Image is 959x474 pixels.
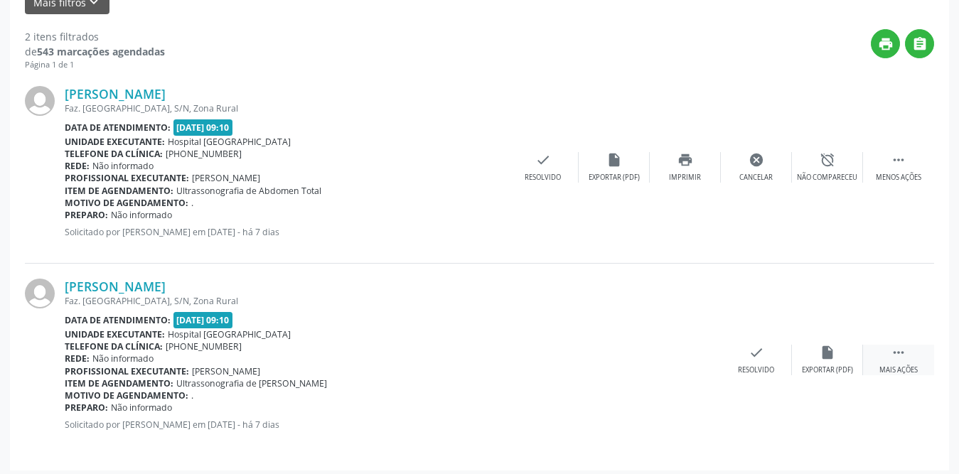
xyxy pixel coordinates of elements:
[65,185,173,197] b: Item de agendamento:
[606,152,622,168] i: insert_drive_file
[168,328,291,340] span: Hospital [GEOGRAPHIC_DATA]
[25,59,165,71] div: Página 1 de 1
[535,152,551,168] i: check
[176,185,321,197] span: Ultrassonografia de Abdomen Total
[669,173,701,183] div: Imprimir
[168,136,291,148] span: Hospital [GEOGRAPHIC_DATA]
[65,197,188,209] b: Motivo de agendamento:
[65,295,721,307] div: Faz. [GEOGRAPHIC_DATA], S/N, Zona Rural
[677,152,693,168] i: print
[173,119,233,136] span: [DATE] 09:10
[25,44,165,59] div: de
[802,365,853,375] div: Exportar (PDF)
[820,345,835,360] i: insert_drive_file
[65,419,721,431] p: Solicitado por [PERSON_NAME] em [DATE] - há 7 dias
[749,152,764,168] i: cancel
[65,389,188,402] b: Motivo de agendamento:
[25,279,55,308] img: img
[65,402,108,414] b: Preparo:
[65,328,165,340] b: Unidade executante:
[166,340,242,352] span: [PHONE_NUMBER]
[797,173,857,183] div: Não compareceu
[65,122,171,134] b: Data de atendimento:
[589,173,640,183] div: Exportar (PDF)
[65,340,163,352] b: Telefone da clínica:
[65,352,90,365] b: Rede:
[65,136,165,148] b: Unidade executante:
[65,148,163,160] b: Telefone da clínica:
[25,86,55,116] img: img
[820,152,835,168] i: alarm_off
[65,86,166,102] a: [PERSON_NAME]
[65,279,166,294] a: [PERSON_NAME]
[111,402,172,414] span: Não informado
[912,36,928,52] i: 
[92,352,154,365] span: Não informado
[192,172,260,184] span: [PERSON_NAME]
[876,173,921,183] div: Menos ações
[173,312,233,328] span: [DATE] 09:10
[65,172,189,184] b: Profissional executante:
[37,45,165,58] strong: 543 marcações agendadas
[871,29,900,58] button: print
[166,148,242,160] span: [PHONE_NUMBER]
[905,29,934,58] button: 
[65,314,171,326] b: Data de atendimento:
[65,226,508,238] p: Solicitado por [PERSON_NAME] em [DATE] - há 7 dias
[92,160,154,172] span: Não informado
[65,160,90,172] b: Rede:
[65,365,189,377] b: Profissional executante:
[176,377,327,389] span: Ultrassonografia de [PERSON_NAME]
[749,345,764,360] i: check
[738,365,774,375] div: Resolvido
[879,365,918,375] div: Mais ações
[191,197,193,209] span: .
[65,377,173,389] b: Item de agendamento:
[65,209,108,221] b: Preparo:
[191,389,193,402] span: .
[111,209,172,221] span: Não informado
[192,365,260,377] span: [PERSON_NAME]
[891,152,906,168] i: 
[25,29,165,44] div: 2 itens filtrados
[65,102,508,114] div: Faz. [GEOGRAPHIC_DATA], S/N, Zona Rural
[739,173,773,183] div: Cancelar
[525,173,561,183] div: Resolvido
[891,345,906,360] i: 
[878,36,894,52] i: print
